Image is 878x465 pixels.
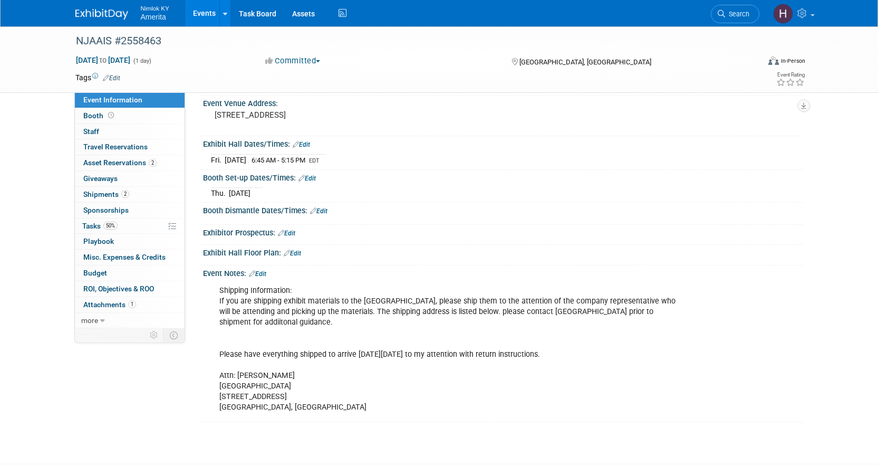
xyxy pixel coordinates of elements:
[128,300,136,308] span: 1
[310,207,327,215] a: Edit
[212,280,687,418] div: Shipping Information: If you are shipping exhibit materials to the [GEOGRAPHIC_DATA], please ship...
[203,225,803,239] div: Exhibitor Prospectus:
[75,187,185,202] a: Shipments2
[725,10,749,18] span: Search
[203,136,803,150] div: Exhibit Hall Dates/Times:
[211,154,225,165] td: Fri.
[81,316,98,325] span: more
[203,265,803,279] div: Event Notes:
[203,170,803,184] div: Booth Set-up Dates/Times:
[229,188,250,199] td: [DATE]
[768,56,779,65] img: Format-Inperson.png
[83,269,107,277] span: Budget
[697,55,806,71] div: Event Format
[121,190,129,198] span: 2
[149,159,157,167] span: 2
[83,206,129,214] span: Sponsorships
[75,155,185,170] a: Asset Reservations2
[75,297,185,312] a: Attachments1
[83,174,118,183] span: Giveaways
[83,143,148,151] span: Travel Reservations
[98,56,108,64] span: to
[225,154,246,165] td: [DATE]
[203,245,803,259] div: Exhibit Hall Floor Plan:
[215,110,441,120] pre: [STREET_ADDRESS]
[262,55,324,67] button: Committed
[75,55,131,65] span: [DATE] [DATE]
[82,222,118,230] span: Tasks
[75,234,185,249] a: Playbook
[75,313,185,328] a: more
[776,72,805,78] div: Event Rating
[75,124,185,139] a: Staff
[203,203,803,216] div: Booth Dismantle Dates/Times:
[141,2,169,13] span: Nimlok KY
[103,74,120,82] a: Edit
[75,219,185,234] a: Tasks50%
[278,230,295,237] a: Edit
[284,250,301,257] a: Edit
[75,265,185,281] a: Budget
[75,250,185,265] a: Misc. Expenses & Credits
[75,281,185,297] a: ROI, Objectives & ROO
[780,57,805,65] div: In-Person
[75,139,185,155] a: Travel Reservations
[211,188,229,199] td: Thu.
[83,190,129,198] span: Shipments
[141,13,166,21] span: Amerita
[309,157,320,164] span: EDT
[75,9,128,20] img: ExhibitDay
[83,253,166,261] span: Misc. Expenses & Credits
[83,300,136,309] span: Attachments
[83,158,157,167] span: Asset Reservations
[75,108,185,124] a: Booth
[293,141,310,148] a: Edit
[83,111,116,120] span: Booth
[163,328,185,342] td: Toggle Event Tabs
[711,5,759,23] a: Search
[298,175,316,182] a: Edit
[75,203,185,218] a: Sponsorships
[75,92,185,108] a: Event Information
[83,127,99,136] span: Staff
[132,58,151,64] span: (1 day)
[83,96,142,104] span: Event Information
[72,32,744,51] div: NJAAIS #2558463
[203,96,803,109] div: Event Venue Address:
[75,171,185,186] a: Giveaways
[773,4,793,24] img: Hannah Durbin
[249,270,266,278] a: Edit
[83,284,154,293] span: ROI, Objectives & ROO
[252,156,305,164] span: 6:45 AM - 5:15 PM
[519,58,651,66] span: [GEOGRAPHIC_DATA], [GEOGRAPHIC_DATA]
[106,111,116,119] span: Booth not reserved yet
[83,237,114,245] span: Playbook
[75,72,120,83] td: Tags
[145,328,163,342] td: Personalize Event Tab Strip
[103,222,118,230] span: 50%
